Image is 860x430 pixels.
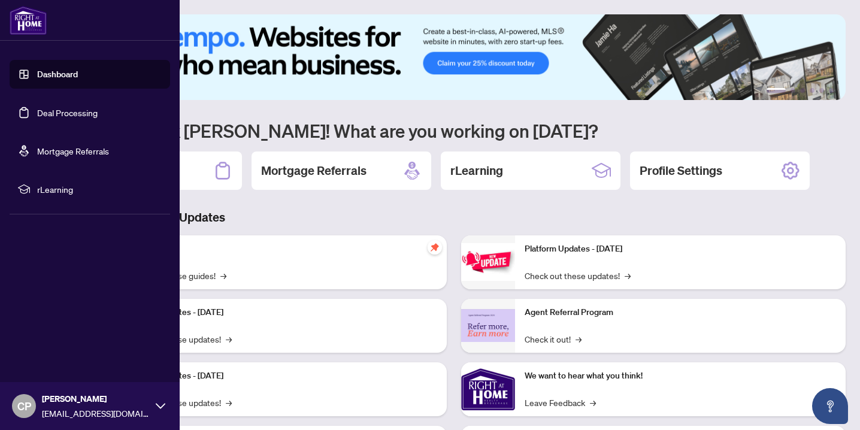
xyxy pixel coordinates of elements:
[62,14,846,100] img: Slide 0
[576,332,582,346] span: →
[525,269,631,282] a: Check out these updates!→
[62,209,846,226] h3: Brokerage & Industry Updates
[810,88,814,93] button: 4
[37,107,98,118] a: Deal Processing
[819,88,824,93] button: 5
[42,407,150,420] span: [EMAIL_ADDRESS][DOMAIN_NAME]
[525,332,582,346] a: Check it out!→
[450,162,503,179] h2: rLearning
[17,398,31,414] span: CP
[800,88,805,93] button: 3
[525,396,596,409] a: Leave Feedback→
[428,240,442,255] span: pushpin
[62,119,846,142] h1: Welcome back [PERSON_NAME]! What are you working on [DATE]?
[812,388,848,424] button: Open asap
[525,306,836,319] p: Agent Referral Program
[126,306,437,319] p: Platform Updates - [DATE]
[37,146,109,156] a: Mortgage Referrals
[37,69,78,80] a: Dashboard
[10,6,47,35] img: logo
[37,183,162,196] span: rLearning
[126,370,437,383] p: Platform Updates - [DATE]
[590,396,596,409] span: →
[640,162,722,179] h2: Profile Settings
[461,243,515,281] img: Platform Updates - June 23, 2025
[461,362,515,416] img: We want to hear what you think!
[220,269,226,282] span: →
[525,243,836,256] p: Platform Updates - [DATE]
[525,370,836,383] p: We want to hear what you think!
[42,392,150,405] span: [PERSON_NAME]
[226,332,232,346] span: →
[767,88,786,93] button: 1
[461,309,515,342] img: Agent Referral Program
[625,269,631,282] span: →
[226,396,232,409] span: →
[126,243,437,256] p: Self-Help
[261,162,367,179] h2: Mortgage Referrals
[829,88,834,93] button: 6
[791,88,795,93] button: 2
